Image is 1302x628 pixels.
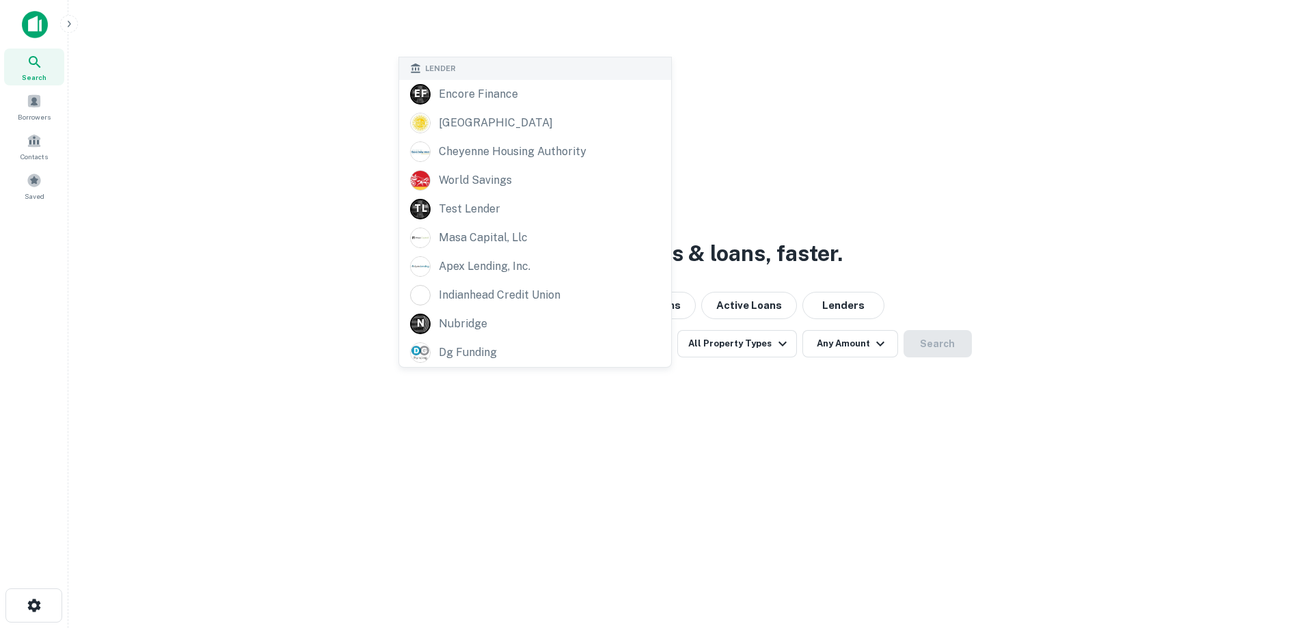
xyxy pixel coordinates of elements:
[439,314,487,334] div: nubridge
[439,199,500,219] div: test lender
[399,80,671,109] a: E Fencore finance
[701,292,797,319] button: Active Loans
[411,257,430,276] img: picture
[439,113,553,133] div: [GEOGRAPHIC_DATA]
[414,202,426,216] p: T L
[4,49,64,85] a: Search
[4,128,64,165] a: Contacts
[399,109,671,137] a: [GEOGRAPHIC_DATA]
[399,137,671,166] a: cheyenne housing authority
[411,286,430,305] img: picture
[21,151,48,162] span: Contacts
[399,338,671,367] a: dg funding
[399,281,671,310] a: indianhead credit union
[439,285,560,305] div: indianhead credit union
[414,87,426,101] p: E F
[439,84,518,105] div: encore finance
[439,170,512,191] div: world savings
[4,88,64,125] a: Borrowers
[439,141,586,162] div: cheyenne housing authority
[399,310,671,338] a: N nubridge
[399,166,671,195] a: world savings
[417,316,424,331] p: N
[399,252,671,281] a: apex lending, inc.
[1234,519,1302,584] iframe: Chat Widget
[411,228,430,247] img: picture
[25,191,44,202] span: Saved
[439,228,528,248] div: masa capital, llc
[802,330,898,357] button: Any Amount
[411,343,430,362] img: picture
[399,195,671,223] a: T Ltest lender
[439,256,530,277] div: apex lending, inc.
[425,63,456,74] span: Lender
[18,111,51,122] span: Borrowers
[22,72,46,83] span: Search
[4,167,64,204] a: Saved
[399,223,671,252] a: masa capital, llc
[677,330,796,357] button: All Property Types
[528,237,843,270] h3: Search lenders & loans, faster.
[411,171,430,190] img: picture
[411,142,430,161] img: picture
[22,11,48,38] img: capitalize-icon.png
[439,342,497,363] div: dg funding
[411,113,430,133] img: picture
[802,292,884,319] button: Lenders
